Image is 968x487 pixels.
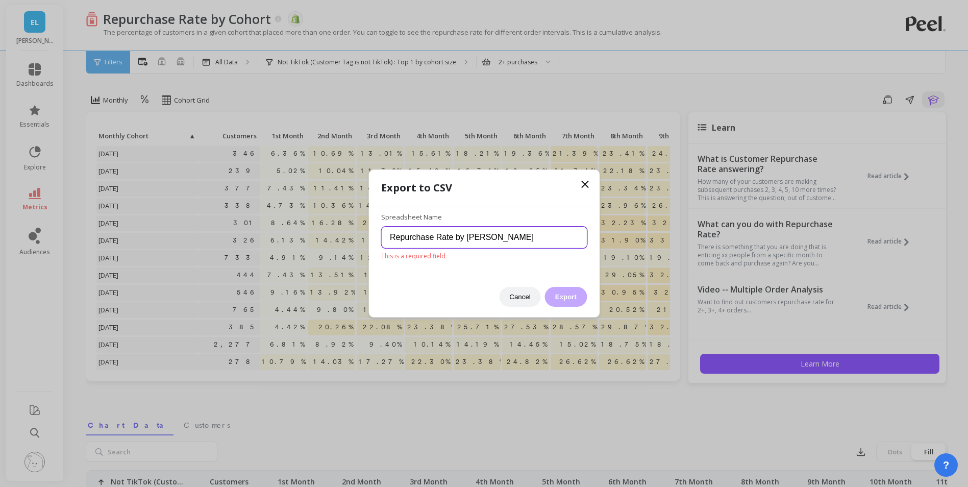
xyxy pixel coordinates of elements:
button: Cancel [499,287,541,307]
span: ? [943,458,949,472]
p: This is a required field [381,252,587,260]
label: Spreadsheet Name [381,212,587,223]
button: ? [934,453,958,477]
input: e.g. undefined [381,227,587,248]
h1: Export to CSV [381,180,587,196]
